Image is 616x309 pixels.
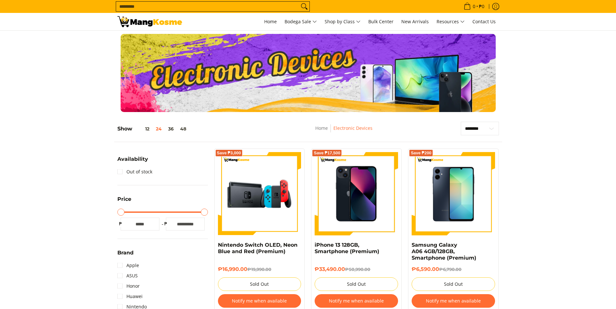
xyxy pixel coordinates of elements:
a: New Arrivals [398,13,432,30]
a: Huawei [117,291,143,302]
img: Electronic Devices - Premium Brands with Warehouse Prices l Mang Kosme [117,16,182,27]
a: Samsung Galaxy A06 4GB/128GB, Smartphone (Premium) [412,242,476,261]
img: nintendo-switch-with-joystick-and-dock-full-view-mang-kosme [218,152,301,235]
del: ₱6,790.00 [439,267,461,272]
span: Price [117,197,131,202]
a: Honor [117,281,140,291]
span: ₱ [163,221,169,227]
h6: ₱6,590.00 [412,266,495,273]
a: Bulk Center [365,13,397,30]
button: 36 [165,126,177,131]
img: iPhone 13 128GB, Smartphone (Premium) [315,152,398,235]
span: • [462,3,486,10]
span: Save ₱3,000 [217,151,241,155]
summary: Open [117,157,148,167]
button: Sold Out [315,277,398,291]
span: Save ₱200 [411,151,431,155]
a: ASUS [117,271,138,281]
h6: ₱33,490.00 [315,266,398,273]
span: 0 [472,4,476,9]
a: Apple [117,260,139,271]
button: Sold Out [412,277,495,291]
button: 24 [153,126,165,131]
nav: Breadcrumbs [270,124,418,139]
a: iPhone 13 128GB, Smartphone (Premium) [315,242,379,254]
h6: ₱16,990.00 [218,266,301,273]
button: Sold Out [218,277,301,291]
a: Resources [433,13,468,30]
img: samsung-a06-smartphone-full-view-mang-kosme [412,152,495,235]
a: Electronic Devices [333,125,373,131]
a: Home [315,125,328,131]
span: Bulk Center [368,18,394,25]
span: New Arrivals [401,18,429,25]
h5: Show [117,126,189,132]
button: 48 [177,126,189,131]
span: Contact Us [472,18,496,25]
span: Brand [117,250,134,255]
nav: Main Menu [189,13,499,30]
del: ₱50,990.00 [345,267,370,272]
a: Home [261,13,280,30]
span: Bodega Sale [285,18,317,26]
summary: Open [117,197,131,207]
span: Home [264,18,277,25]
a: Out of stock [117,167,152,177]
button: Notify me when available [315,294,398,308]
a: Nintendo Switch OLED, Neon Blue and Red (Premium) [218,242,297,254]
a: Contact Us [469,13,499,30]
button: 12 [132,126,153,131]
del: ₱19,990.00 [247,267,271,272]
span: Availability [117,157,148,162]
span: Save ₱17,500 [314,151,340,155]
span: ₱ [117,221,124,227]
button: Notify me when available [412,294,495,308]
button: Notify me when available [218,294,301,308]
span: ₱0 [478,4,485,9]
span: Resources [437,18,465,26]
span: Shop by Class [325,18,361,26]
a: Shop by Class [321,13,364,30]
button: Search [299,2,309,11]
a: Bodega Sale [281,13,320,30]
summary: Open [117,250,134,260]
